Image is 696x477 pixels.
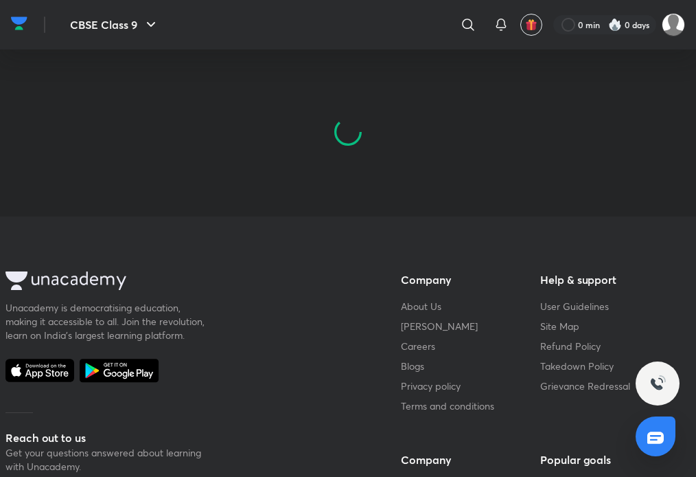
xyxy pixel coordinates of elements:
[540,300,609,313] a: User Guidelines
[662,13,685,36] img: Aarushi
[401,452,529,468] h5: Company
[5,271,126,289] img: Unacademy Logo
[540,359,614,373] a: Takedown Policy
[401,300,441,313] a: About Us
[11,13,27,37] a: Company Logo
[401,340,435,353] a: Careers
[401,399,494,412] a: Terms and conditions
[540,271,669,288] h5: Help & support
[5,430,211,446] h5: Reach out to us
[649,375,666,392] img: ttu
[525,19,537,31] img: avatar
[540,379,630,392] a: Grievance Redressal
[540,340,601,353] a: Refund Policy
[5,446,211,474] p: Get your questions answered about learning with Unacademy.
[401,271,529,288] h5: Company
[401,379,461,392] a: Privacy policy
[540,320,579,333] a: Site Map
[520,14,542,36] button: avatar
[401,359,424,373] a: Blogs
[5,301,211,342] div: Unacademy is democratising education, making it accessible to all. Join the revolution, learn on ...
[608,18,622,32] img: streak
[540,452,669,468] h5: Popular goals
[401,320,478,333] a: [PERSON_NAME]
[62,11,167,38] button: CBSE Class 9
[11,13,27,34] img: Company Logo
